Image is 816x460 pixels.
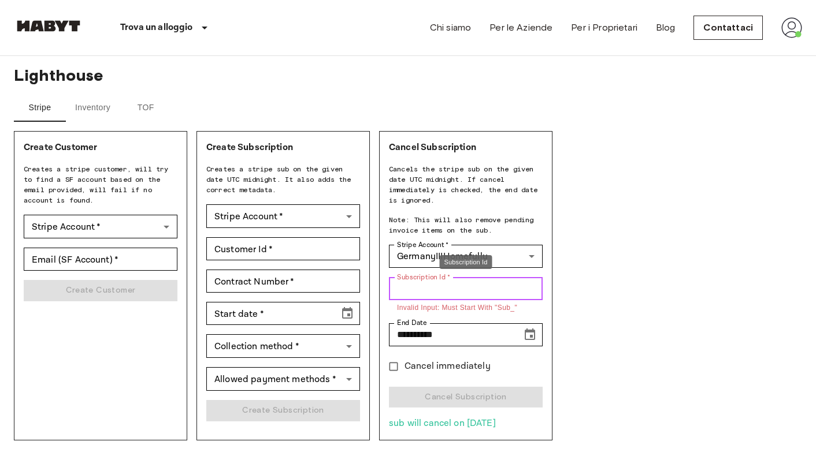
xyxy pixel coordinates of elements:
button: Stripe [14,94,66,122]
span: Lighthouse [14,56,802,85]
label: Subscription Id [397,272,450,282]
p: Cancel Subscription [389,141,543,155]
p: sub will cancel on [DATE] [389,417,543,431]
div: Subscription Id [440,255,492,270]
img: avatar [781,17,802,38]
a: Blog [656,21,676,35]
span: Cancels the stripe sub on the given date UTC midnight. If cancel immediately is checked, the end ... [389,164,543,205]
label: Stripe Account [397,240,449,250]
div: GermanyIIIHomefully [389,245,543,268]
span: Note: This will also remove pending invoice items on the sub. [389,215,543,235]
div: Customer Id [206,237,360,260]
a: Contattaci [693,16,763,40]
a: Chi siamo [430,21,471,35]
p: Create Customer [24,141,177,155]
span: Cancel immediately [405,360,491,373]
div: Subscription Id [389,277,543,314]
img: Habyt [14,20,83,32]
p: Trova un alloggio [120,21,193,35]
button: Inventory [66,94,120,122]
div: Email (SF Account) [24,248,177,271]
span: Creates a stripe customer, will try to find a SF account based on the email provided, will fail i... [24,164,177,205]
p: Create Subscription [206,141,360,155]
label: End Date [397,318,427,328]
a: Per le Aziende [489,21,552,35]
button: TOF [120,94,172,122]
button: Choose date, selected date is Jan 16, 2026 [518,323,541,346]
p: Invalid input: must start with "sub_" [397,302,535,314]
a: Per i Proprietari [571,21,637,35]
button: Choose date [336,302,359,325]
span: Creates a stripe sub on the given date UTC midnight. It also adds the correct metadata. [206,164,360,195]
div: Contract Number [206,270,360,293]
